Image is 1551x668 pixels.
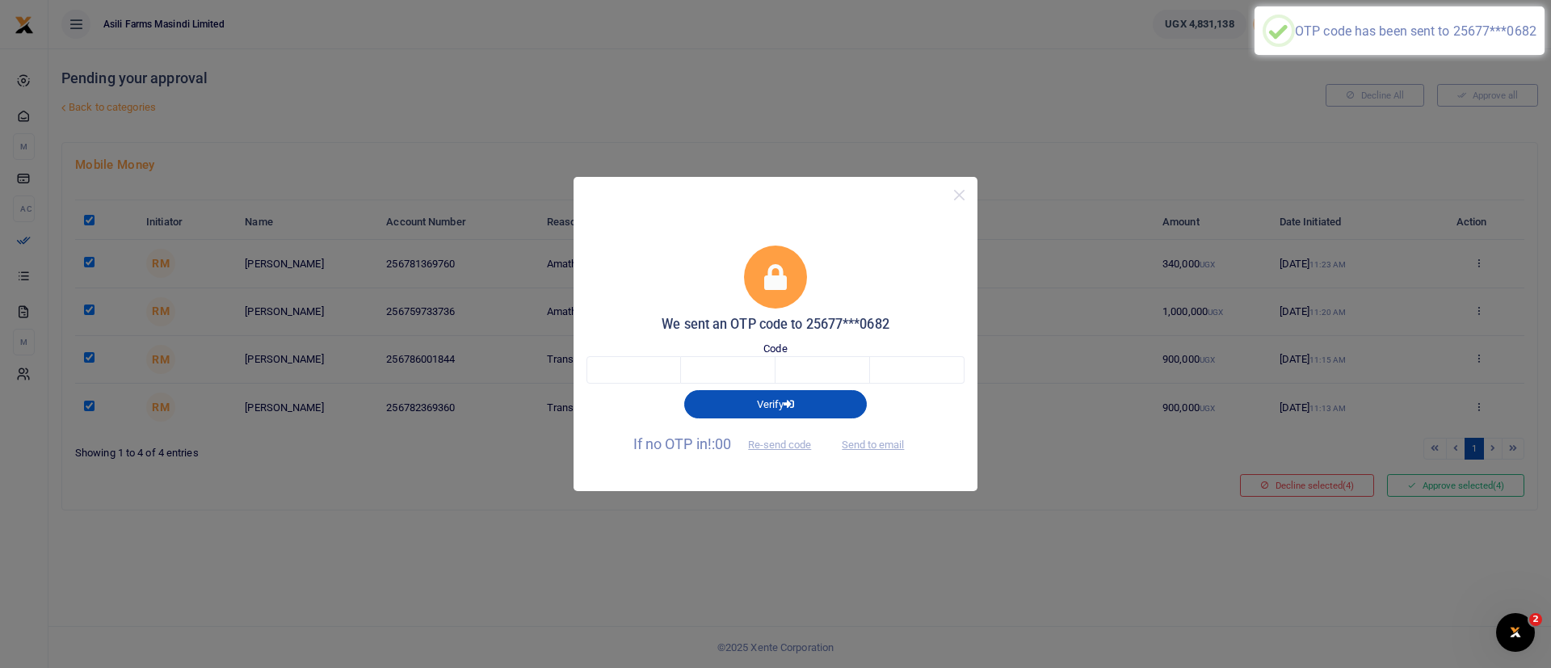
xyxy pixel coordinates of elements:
h5: We sent an OTP code to 25677***0682 [586,317,965,333]
button: Verify [684,390,867,418]
span: 2 [1529,613,1542,626]
label: Code [763,341,787,357]
span: If no OTP in [633,435,826,452]
span: !:00 [708,435,731,452]
button: Close [948,183,971,207]
iframe: Intercom live chat [1496,613,1535,652]
div: OTP code has been sent to 25677***0682 [1295,23,1536,39]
